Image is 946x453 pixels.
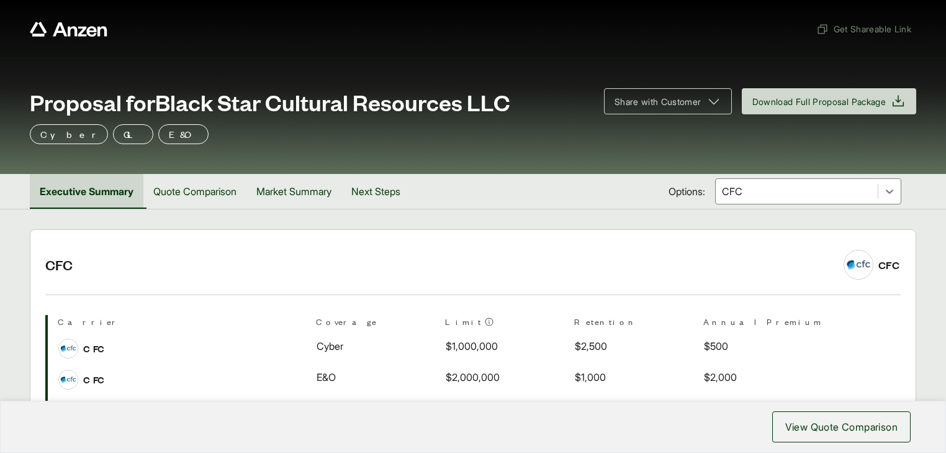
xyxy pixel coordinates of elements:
[785,419,898,434] span: View Quote Comparison
[40,127,97,142] p: Cyber
[83,341,107,356] span: CFC
[574,315,693,333] th: Retention
[124,127,143,142] p: GL
[169,127,198,142] p: E&O
[615,95,701,108] span: Share with Customer
[446,339,498,354] span: $1,000,000
[575,339,607,354] span: $2,500
[30,89,510,114] span: Proposal for Black Star Cultural Resources LLC
[878,257,899,273] div: CFC
[445,315,564,333] th: Limit
[742,88,917,114] button: Download Full Proposal Package
[669,184,705,199] span: Options:
[604,88,732,114] button: Share with Customer
[811,17,916,40] button: Get Shareable Link
[316,315,435,333] th: Coverage
[704,370,737,385] span: $2,000
[58,315,306,333] th: Carrier
[704,339,728,354] span: $500
[59,370,78,389] img: CFC logo
[143,174,246,209] button: Quote Comparison
[703,315,822,333] th: Annual Premium
[83,372,107,387] span: CFC
[752,95,886,108] span: Download Full Proposal Package
[446,370,500,385] span: $2,000,000
[575,370,606,385] span: $1,000
[816,22,911,35] span: Get Shareable Link
[317,339,343,354] span: Cyber
[844,250,873,279] img: CFC logo
[317,370,336,385] span: E&O
[45,255,829,274] h2: CFC
[772,411,911,442] button: View Quote Comparison
[30,22,107,37] a: Anzen website
[341,174,410,209] button: Next Steps
[30,174,143,209] button: Executive Summary
[59,339,78,358] img: CFC logo
[246,174,341,209] button: Market Summary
